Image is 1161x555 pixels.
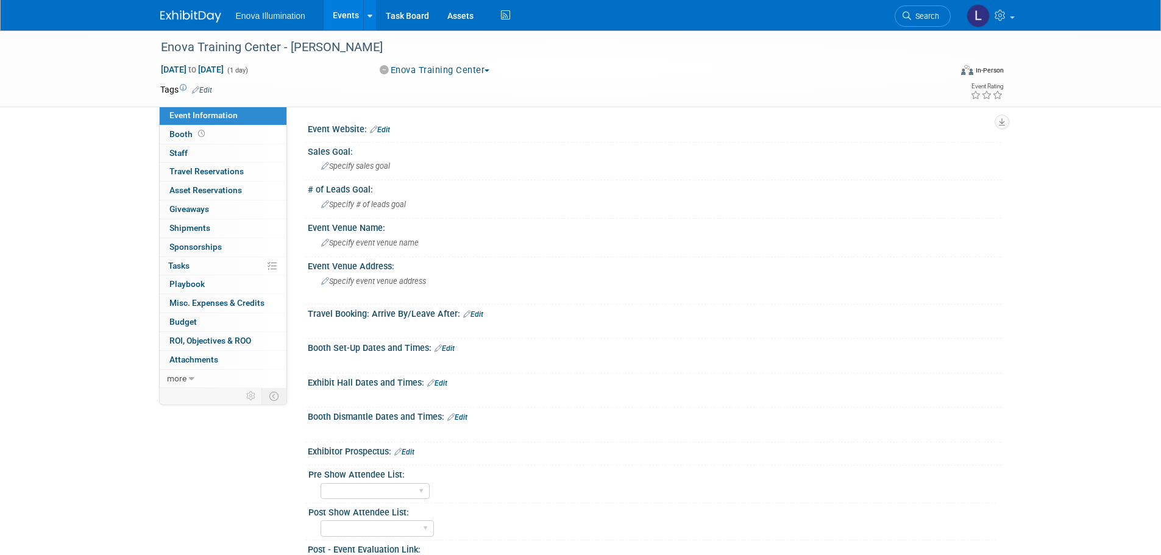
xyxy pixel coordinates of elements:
a: Edit [394,448,414,456]
a: Playbook [160,275,286,294]
span: Playbook [169,279,205,289]
div: # of Leads Goal: [308,180,1001,196]
div: Travel Booking: Arrive By/Leave After: [308,305,1001,320]
a: Edit [447,413,467,422]
a: Giveaways [160,200,286,219]
a: Search [895,5,951,27]
div: Exhibit Hall Dates and Times: [308,373,1001,389]
div: Event Venue Address: [308,257,1001,272]
span: Budget [169,317,197,327]
div: Event Rating [970,83,1003,90]
span: Asset Reservations [169,185,242,195]
a: Tasks [160,257,286,275]
span: Specify event venue address [321,277,426,286]
div: Pre Show Attendee List: [308,465,996,481]
a: more [160,370,286,388]
span: Enova Illumination [236,11,305,21]
div: Sales Goal: [308,143,1001,158]
span: Tasks [168,261,190,270]
a: Attachments [160,351,286,369]
span: Specify sales goal [321,161,390,171]
span: Booth not reserved yet [196,129,207,138]
span: Attachments [169,355,218,364]
img: Lucas Mlinarcik [967,4,990,27]
div: Booth Dismantle Dates and Times: [308,408,1001,423]
div: Event Venue Name: [308,219,1001,234]
a: Edit [435,344,455,353]
span: Booth [169,129,207,139]
div: In-Person [975,66,1004,75]
span: Misc. Expenses & Credits [169,298,265,308]
a: Edit [192,86,212,94]
span: to [186,65,198,74]
span: ROI, Objectives & ROO [169,336,251,345]
div: Exhibitor Prospectus: [308,442,1001,458]
span: Staff [169,148,188,158]
td: Toggle Event Tabs [261,388,286,404]
a: Edit [463,310,483,319]
td: Personalize Event Tab Strip [241,388,262,404]
div: Booth Set-Up Dates and Times: [308,339,1001,355]
a: Shipments [160,219,286,238]
button: Enova Training Center [375,64,494,77]
a: ROI, Objectives & ROO [160,332,286,350]
a: Asset Reservations [160,182,286,200]
span: Giveaways [169,204,209,214]
img: Format-Inperson.png [961,65,973,75]
a: Booth [160,125,286,144]
div: Post Show Attendee List: [308,503,996,518]
span: Shipments [169,223,210,233]
div: Event Website: [308,120,1001,136]
span: more [167,373,186,383]
a: Edit [427,379,447,387]
div: Enova Training Center - [PERSON_NAME] [157,37,932,58]
td: Tags [160,83,212,96]
span: Event Information [169,110,238,120]
a: Budget [160,313,286,331]
span: [DATE] [DATE] [160,64,224,75]
a: Sponsorships [160,238,286,256]
span: Travel Reservations [169,166,244,176]
span: (1 day) [226,66,248,74]
img: ExhibitDay [160,10,221,23]
a: Edit [370,125,390,134]
span: Search [911,12,939,21]
a: Staff [160,144,286,163]
a: Event Information [160,107,286,125]
span: Specify # of leads goal [321,200,406,209]
span: Sponsorships [169,242,222,252]
a: Misc. Expenses & Credits [160,294,286,313]
a: Travel Reservations [160,163,286,181]
span: Specify event venue name [321,238,419,247]
div: Event Format [879,63,1004,82]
